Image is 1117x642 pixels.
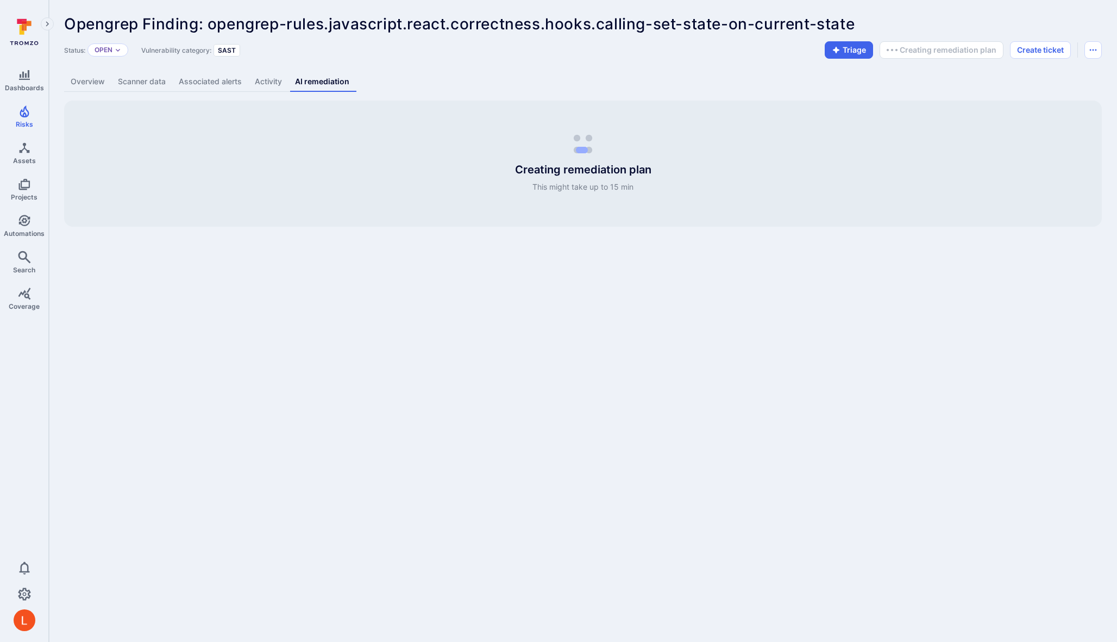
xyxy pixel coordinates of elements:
span: Risks [16,120,33,128]
a: Activity [248,72,288,92]
i: Expand navigation menu [43,20,51,29]
a: Overview [64,72,111,92]
span: Projects [11,193,37,201]
span: Status: [64,46,85,54]
span: This might take up to 15 min [532,182,633,192]
span: Dashboards [5,84,44,92]
button: Open [95,46,112,54]
img: Loading... [887,49,898,51]
button: Expand dropdown [115,47,121,53]
a: Scanner data [111,72,172,92]
a: AI remediation [288,72,356,92]
button: Triage [825,41,873,59]
a: Associated alerts [172,72,248,92]
span: Search [13,266,35,274]
div: Vulnerability tabs [64,72,1102,92]
span: Coverage [9,302,40,310]
button: Create ticket [1010,41,1071,59]
img: Loading... [574,135,592,153]
div: SAST [214,44,240,57]
span: Automations [4,229,45,238]
div: Lukas Šalkauskas [14,609,35,631]
button: Options menu [1084,41,1102,59]
span: Creating remediation plan [515,162,651,177]
span: Assets [13,157,36,165]
button: Expand navigation menu [41,17,54,30]
div: loading spinner [574,135,592,153]
span: Opengrep Finding: opengrep-rules.javascript.react.correctness.hooks.calling-set-state-on-current-... [64,15,855,33]
img: ACg8ocL1zoaGYHINvVelaXD2wTMKGlaFbOiGNlSQVKsddkbQKplo=s96-c [14,609,35,631]
span: Vulnerability category: [141,46,211,54]
button: Creating remediation plan [880,41,1003,59]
